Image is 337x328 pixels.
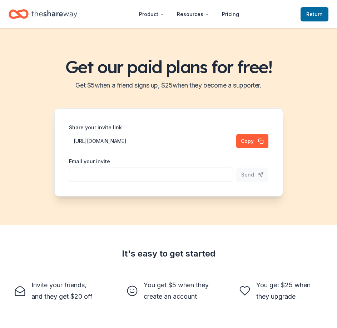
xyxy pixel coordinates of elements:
[144,279,210,302] div: You get $5 when they create an account
[31,279,98,302] div: Invite your friends, and they get $20 off
[236,134,268,148] button: Copy
[306,10,323,19] span: Return
[256,279,323,302] div: You get $25 when they upgrade
[216,7,245,21] a: Pricing
[133,7,170,21] button: Product
[9,248,328,259] div: It's easy to get started
[9,80,328,91] h2: Get $ 5 when a friend signs up, $ 25 when they become a supporter.
[69,158,110,165] label: Email your invite
[9,57,328,77] h1: Get our paid plans for free!
[171,7,215,21] button: Resources
[133,6,245,23] nav: Main
[9,6,77,23] a: Home
[69,124,122,131] label: Share your invite link
[301,7,328,21] a: Return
